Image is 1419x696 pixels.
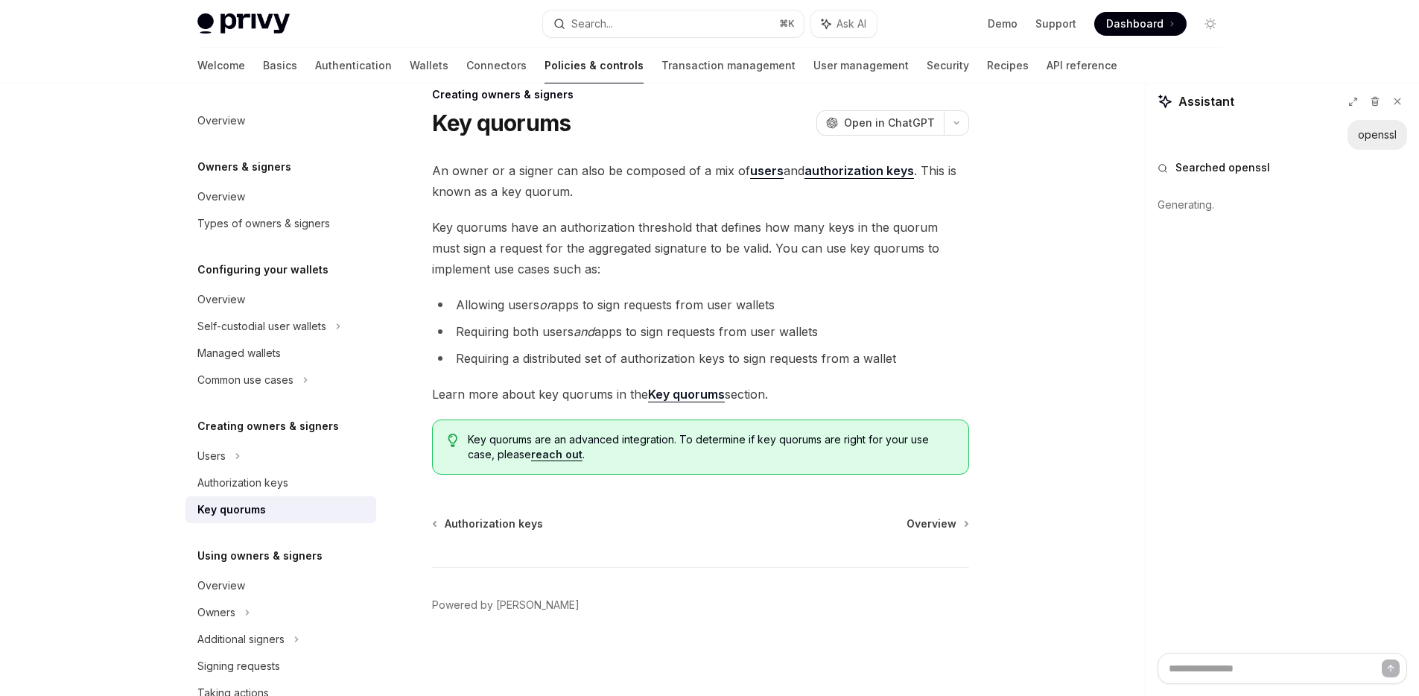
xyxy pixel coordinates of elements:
a: Policies & controls [545,48,644,83]
a: Security [927,48,969,83]
span: Ask AI [837,16,866,31]
a: Signing requests [185,653,376,680]
a: Overview [185,572,376,599]
h5: Owners & signers [197,158,291,176]
a: Demo [988,16,1018,31]
button: Searched openssl [1158,160,1407,175]
span: ⌘ K [779,18,795,30]
a: Types of owners & signers [185,210,376,237]
div: Self-custodial user wallets [197,317,326,335]
a: Authorization keys [185,469,376,496]
button: Send message [1382,659,1400,677]
span: An owner or a signer can also be composed of a mix of and . This is known as a key quorum. [432,160,969,202]
div: openssl [1358,127,1397,142]
div: Key quorums [197,501,266,519]
button: Ask AI [811,10,877,37]
a: Key quorums [648,387,725,402]
span: Searched openssl [1175,160,1270,175]
a: Transaction management [661,48,796,83]
em: or [539,297,551,312]
a: Managed wallets [185,340,376,367]
a: Key quorums [185,496,376,523]
div: Authorization keys [197,474,288,492]
a: Connectors [466,48,527,83]
div: Types of owners & signers [197,215,330,232]
button: Search...⌘K [543,10,804,37]
a: Authorization keys [434,516,543,531]
div: Overview [197,112,245,130]
span: Learn more about key quorums in the section. [432,384,969,405]
span: Authorization keys [445,516,543,531]
a: Support [1035,16,1076,31]
a: Welcome [197,48,245,83]
div: Additional signers [197,630,285,648]
svg: Tip [448,434,458,447]
a: users [750,163,784,179]
a: Dashboard [1094,12,1187,36]
div: Owners [197,604,235,621]
a: Overview [907,516,968,531]
a: Powered by [PERSON_NAME] [432,598,580,613]
h5: Using owners & signers [197,547,323,565]
li: Allowing users apps to sign requests from user wallets [432,294,969,315]
h5: Configuring your wallets [197,261,328,279]
span: Key quorums have an authorization threshold that defines how many keys in the quorum must sign a ... [432,217,969,279]
div: Search... [571,15,613,33]
button: Open in ChatGPT [816,110,944,136]
span: Key quorums are an advanced integration. To determine if key quorums are right for your use case,... [468,432,953,462]
button: Toggle dark mode [1199,12,1222,36]
a: User management [813,48,909,83]
span: Assistant [1178,92,1234,110]
a: reach out [531,448,582,461]
h5: Creating owners & signers [197,417,339,435]
div: Overview [197,291,245,309]
h1: Key quorums [432,110,571,136]
em: and [574,324,594,339]
img: light logo [197,13,290,34]
a: Basics [263,48,297,83]
div: Common use cases [197,371,293,389]
div: Generating. [1158,186,1407,224]
a: Overview [185,183,376,210]
a: Overview [185,107,376,134]
div: Signing requests [197,657,280,675]
strong: Key quorums [648,387,725,402]
div: Overview [197,188,245,206]
a: Overview [185,286,376,313]
div: Overview [197,577,245,595]
div: Managed wallets [197,344,281,362]
a: Wallets [410,48,448,83]
a: Recipes [987,48,1029,83]
div: Users [197,447,226,465]
li: Requiring both users apps to sign requests from user wallets [432,321,969,342]
span: Dashboard [1106,16,1164,31]
a: authorization keys [804,163,914,179]
span: Overview [907,516,956,531]
li: Requiring a distributed set of authorization keys to sign requests from a wallet [432,348,969,369]
a: API reference [1047,48,1117,83]
span: Open in ChatGPT [844,116,935,130]
div: Creating owners & signers [432,87,969,102]
a: Authentication [315,48,392,83]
